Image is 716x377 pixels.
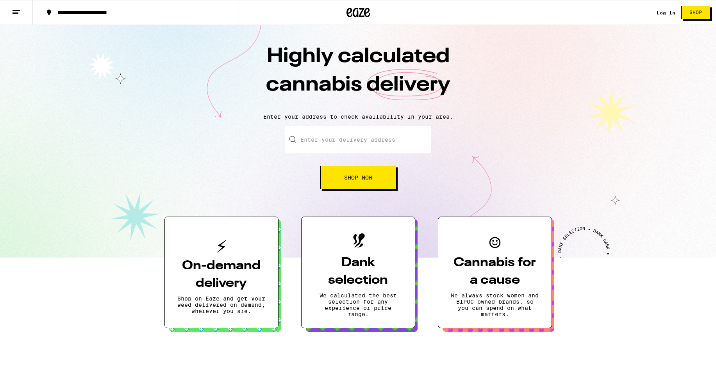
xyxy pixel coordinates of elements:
button: Shop Now [320,166,396,189]
h3: Dank selection [314,254,402,289]
a: Shop [675,6,716,19]
h1: Highly calculated cannabis delivery [221,43,495,107]
button: Dank selectionWe calculated the best selection for any experience or price range. [301,217,415,328]
p: We calculated the best selection for any experience or price range. [314,292,402,317]
input: Enter your delivery address [285,126,431,153]
button: On-demand deliveryShop on Eaze and get your weed delivered on demand, wherever you are. [164,217,279,328]
span: Shop [689,10,702,15]
button: Cannabis for a causeWe always stock women and BIPOC owned brands, so you can spend on what matters. [438,217,552,328]
a: Log In [657,10,675,15]
span: Shop Now [344,175,372,180]
p: Enter your address to check availability in your area. [8,114,708,120]
p: We always stock women and BIPOC owned brands, so you can spend on what matters. [451,292,539,317]
h3: On-demand delivery [177,257,266,292]
h3: Cannabis for a cause [451,254,539,289]
button: Shop [681,6,710,19]
p: Shop on Eaze and get your weed delivered on demand, wherever you are. [177,295,266,314]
